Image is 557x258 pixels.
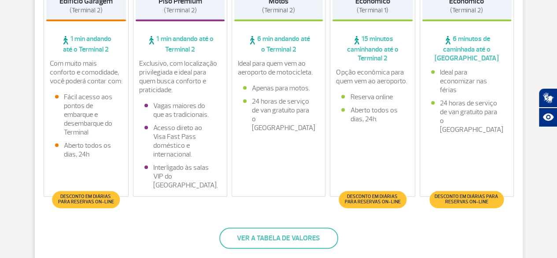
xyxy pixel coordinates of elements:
[136,34,225,54] span: 1 min andando até o Terminal 2
[55,93,118,137] li: Fácil acesso aos pontos de embarque e desembarque do Terminal
[57,194,115,205] span: Desconto em diárias para reservas on-line
[144,123,216,159] li: Acesso direto ao Visa Fast Pass doméstico e internacional.
[70,6,103,15] span: (Terminal 2)
[144,101,216,119] li: Vagas maiores do que as tradicionais.
[341,106,404,123] li: Aberto todos os dias, 24h.
[238,59,320,77] p: Ideal para quem vem ao aeroporto de motocicleta.
[539,88,557,108] button: Abrir tradutor de língua de sinais.
[139,59,221,94] p: Exclusivo, com localização privilegiada e ideal para quem busca conforto e praticidade.
[336,68,409,86] p: Opção econômica para quem vem ao aeroporto.
[357,6,388,15] span: (Terminal 1)
[234,34,323,54] span: 6 min andando até o Terminal 2
[539,88,557,127] div: Plugin de acessibilidade da Hand Talk.
[343,194,402,205] span: Desconto em diárias para reservas on-line
[219,228,338,249] button: Ver a tabela de valores
[450,6,483,15] span: (Terminal 2)
[332,34,413,63] span: 15 minutos caminhando até o Terminal 2
[422,34,511,63] span: 6 minutos de caminhada até o [GEOGRAPHIC_DATA]
[431,68,502,94] li: Ideal para economizar nas férias
[163,6,196,15] span: (Terminal 2)
[243,84,314,93] li: Apenas para motos.
[144,163,216,190] li: Interligado às salas VIP do [GEOGRAPHIC_DATA].
[243,97,314,132] li: 24 horas de serviço de van gratuito para o [GEOGRAPHIC_DATA]
[434,194,499,205] span: Desconto em diárias para reservas on-line
[539,108,557,127] button: Abrir recursos assistivos.
[50,59,123,86] p: Com muito mais conforto e comodidade, você poderá contar com:
[262,6,295,15] span: (Terminal 2)
[431,99,502,134] li: 24 horas de serviço de van gratuito para o [GEOGRAPHIC_DATA]
[46,34,126,54] span: 1 min andando até o Terminal 2
[341,93,404,101] li: Reserva online
[55,141,118,159] li: Aberto todos os dias, 24h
